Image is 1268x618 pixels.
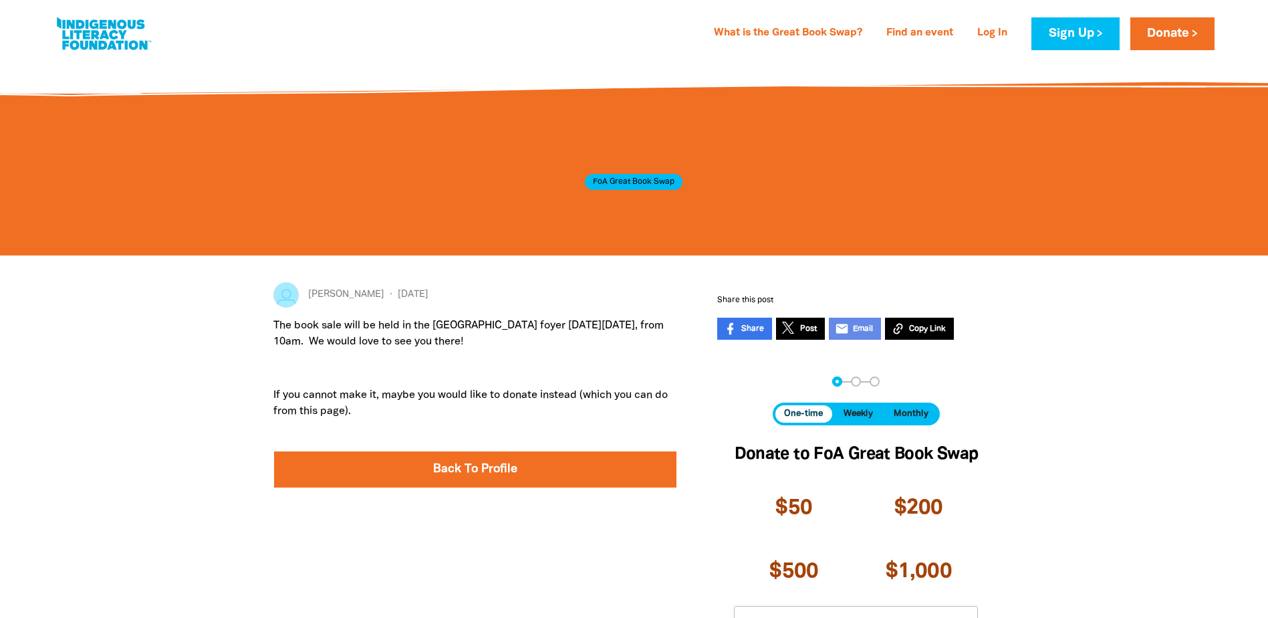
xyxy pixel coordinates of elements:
i: email [835,322,849,336]
button: Copy Link [885,318,954,340]
span: [DATE] [384,288,428,302]
a: Find an event [878,23,961,44]
span: Email [853,323,873,335]
span: $200 [894,498,943,518]
a: Share [717,318,772,340]
a: Donate [1130,17,1215,50]
button: $500 [734,542,854,601]
span: One-time [784,409,823,418]
button: Weekly [835,405,882,422]
button: Navigate to step 3 of 3 to enter your payment details [870,377,880,387]
a: What is the Great Book Swap? [706,23,870,44]
a: Post [776,318,825,340]
button: Monthly [884,405,937,422]
span: $50 [775,498,812,518]
p: If you cannot make it, maybe you would like to donate instead (which you can do from this page). [273,387,678,419]
a: emailEmail [829,318,881,340]
span: Share [741,323,764,335]
span: Copy Link [909,323,946,335]
a: Back To Profile [274,451,677,488]
span: Weekly [844,409,873,418]
button: One-time [775,405,832,422]
span: Share this post [717,296,773,304]
button: $200 [859,479,979,537]
a: Log In [969,23,1015,44]
p: The book sale will be held in the [GEOGRAPHIC_DATA] foyer [DATE][DATE], from 10am. We would love ... [273,318,678,350]
button: Navigate to step 2 of 3 to enter your details [851,377,861,387]
h2: Donate to FoA Great Book Swap [734,441,978,468]
span: FoA Great Book Swap [585,174,682,190]
button: $1,000 [859,542,979,601]
button: $50 [734,479,854,537]
span: Monthly [894,409,928,418]
div: Donation frequency [773,403,940,425]
button: Navigate to step 1 of 3 to enter your donation amount [832,377,842,387]
a: Sign Up [1031,17,1119,50]
span: $1,000 [886,562,952,581]
span: Post [800,323,817,335]
span: $500 [769,562,818,581]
